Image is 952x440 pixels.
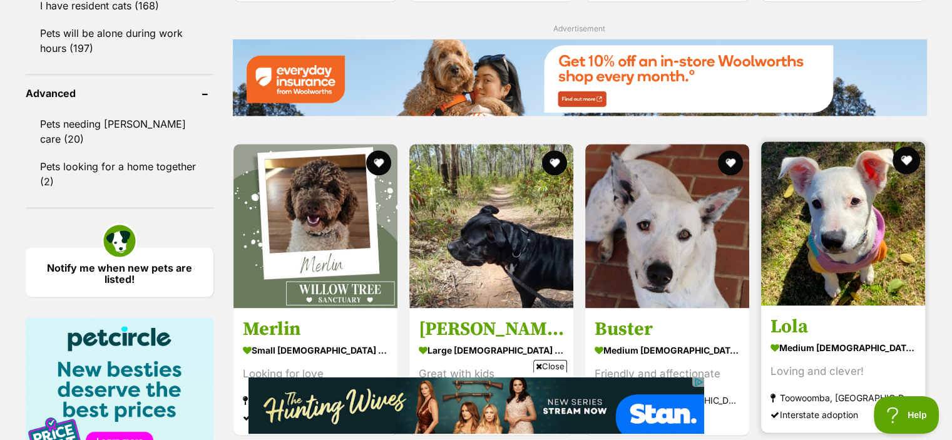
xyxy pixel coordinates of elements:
[26,111,213,152] a: Pets needing [PERSON_NAME] care (20)
[419,317,564,340] h3: [PERSON_NAME]
[243,391,388,408] strong: Cumbalum, [GEOGRAPHIC_DATA]
[243,408,388,425] div: Interstate adoption
[232,39,927,118] a: Everyday Insurance promotional banner
[595,317,740,340] h3: Buster
[232,39,927,116] img: Everyday Insurance promotional banner
[761,141,925,305] img: Lola - Australian Cattle Dog
[26,88,213,99] header: Advanced
[243,340,388,359] strong: small [DEMOGRAPHIC_DATA] Dog
[233,144,397,308] img: Merlin - Poodle Dog
[26,247,213,297] a: Notify me when new pets are listed!
[770,406,916,422] div: Interstate adoption
[248,377,704,434] iframe: Advertisement
[595,365,740,382] div: Friendly and affectionate
[770,389,916,406] strong: Toowoomba, [GEOGRAPHIC_DATA]
[243,317,388,340] h3: Merlin
[419,365,564,382] div: Great with kids
[553,24,605,33] span: Advertisement
[770,338,916,356] strong: medium [DEMOGRAPHIC_DATA] Dog
[595,340,740,359] strong: medium [DEMOGRAPHIC_DATA] Dog
[770,362,916,379] div: Loving and clever!
[542,150,567,175] button: favourite
[893,146,921,174] button: favourite
[718,150,743,175] button: favourite
[409,144,573,308] img: Toby Lee - Mastiff Dog
[243,365,388,382] div: Looking for love
[233,307,397,434] a: Merlin small [DEMOGRAPHIC_DATA] Dog Looking for love Cumbalum, [GEOGRAPHIC_DATA] Interstate adoption
[419,340,564,359] strong: large [DEMOGRAPHIC_DATA] Dog
[585,144,749,308] img: Buster - Bull Arab x Staffordshire Bull Terrier Dog
[874,396,939,434] iframe: Help Scout Beacon - Open
[26,20,213,61] a: Pets will be alone during work hours (197)
[533,360,567,372] span: Close
[761,305,925,432] a: Lola medium [DEMOGRAPHIC_DATA] Dog Loving and clever! Toowoomba, [GEOGRAPHIC_DATA] Interstate ado...
[366,150,391,175] button: favourite
[770,314,916,338] h3: Lola
[26,153,213,195] a: Pets looking for a home together (2)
